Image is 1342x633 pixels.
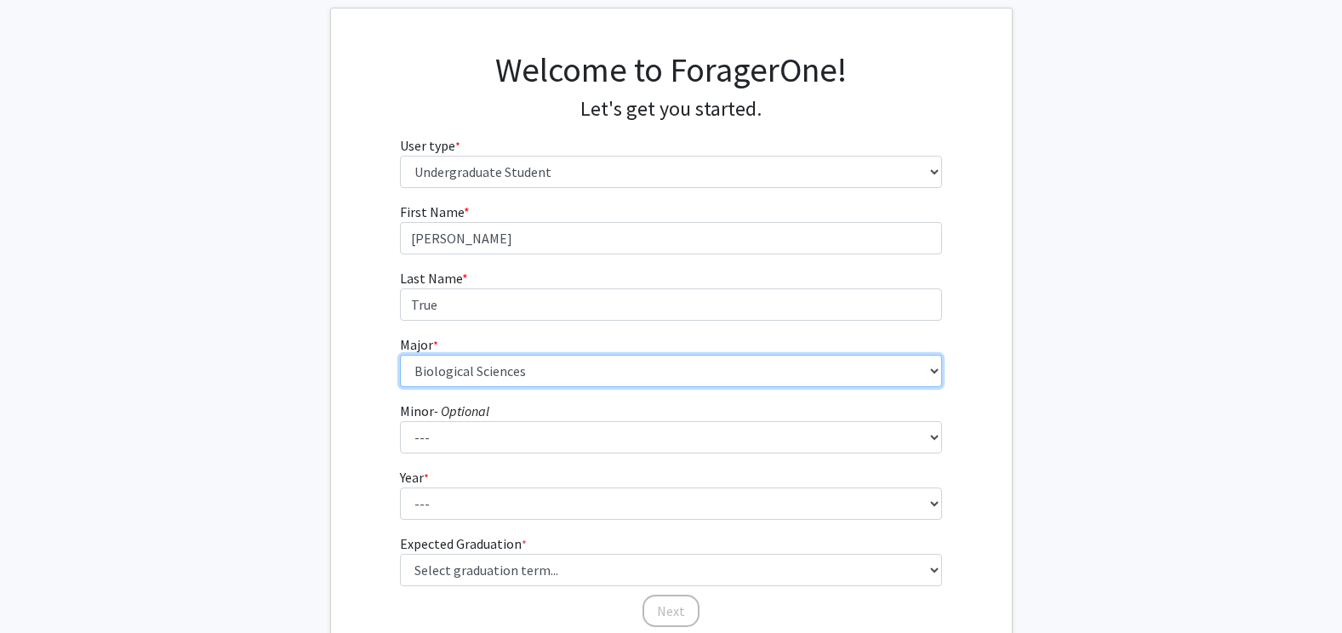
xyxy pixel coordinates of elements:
[400,135,460,156] label: User type
[400,49,942,90] h1: Welcome to ForagerOne!
[400,270,462,287] span: Last Name
[13,556,72,620] iframe: Chat
[642,595,700,627] button: Next
[400,467,429,488] label: Year
[400,334,438,355] label: Major
[434,402,489,419] i: - Optional
[400,203,464,220] span: First Name
[400,97,942,122] h4: Let's get you started.
[400,401,489,421] label: Minor
[400,533,527,554] label: Expected Graduation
